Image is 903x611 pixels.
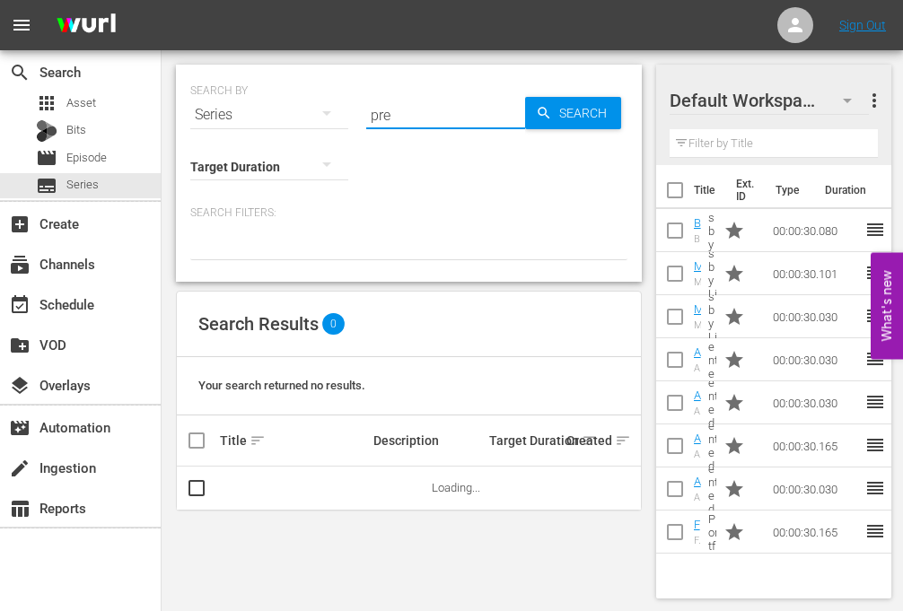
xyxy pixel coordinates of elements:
div: Ax Men S6 image presented by History ( New logo) 30 [694,449,705,460]
div: FAST Channel Miscellaneous 2024 Winter Portfolio Lifestyle Cross Channel [PERSON_NAME] [694,535,705,546]
span: reorder [864,219,886,240]
span: Asset [36,92,57,114]
div: Best of Pawn Stars [PERSON_NAME] 30 [694,233,704,245]
td: 00:00:30.030 [766,381,864,424]
div: Target Duration [489,430,561,451]
p: Search Filters: [190,205,627,221]
span: reorder [864,520,886,542]
span: Promo [723,478,745,500]
div: Movie Favorites by Lifetime Promo 30 [694,319,705,331]
a: Best of Pawn Stars [PERSON_NAME] 30 [694,216,708,539]
span: Channels [9,254,31,275]
td: Best of Pawn Stars by History Promo 30 [701,209,715,252]
span: Episode [66,149,107,167]
span: menu [11,14,32,36]
span: more_vert [864,90,885,111]
div: Created [566,430,600,451]
span: VOD [9,335,31,356]
span: reorder [864,305,886,327]
a: Sign Out [839,18,886,32]
button: Search [525,97,621,129]
span: reorder [864,348,886,370]
th: Title [694,165,725,215]
td: 00:00:30.030 [766,467,864,511]
span: sort [250,432,266,449]
span: Loading... [432,481,480,494]
td: 00:00:30.165 [766,424,864,467]
td: 00:00:30.030 [766,338,864,381]
span: Automation [9,417,31,439]
span: Asset [66,94,96,112]
span: Create [9,214,31,235]
span: 8 [825,83,847,121]
img: ans4CAIJ8jUAAAAAAAAAAAAAAAAAAAAAAAAgQb4GAAAAAAAAAAAAAAAAAAAAAAAAJMjXAAAAAAAAAAAAAAAAAAAAAAAAgAT5G... [43,4,129,47]
span: reorder [864,262,886,284]
span: Promo [723,349,745,371]
span: Your search returned no results. [198,379,365,392]
td: FAST Channel Miscellaneous 2024 Winter Portfolio Lifestyle Cross Channel [PERSON_NAME] [701,511,715,554]
a: Movie Favorites by Lifetime Promo 30 [694,259,711,582]
td: Movie Favorites by Lifetime Promo 30 [701,252,715,295]
div: Description [373,433,484,448]
span: reorder [864,391,886,413]
span: Series [66,176,99,194]
span: Search [552,97,621,129]
span: Promo [723,306,745,327]
div: Title [220,430,368,451]
button: more_vert [864,79,885,122]
td: Movie Favorites by Lifetime Promo 30 [701,295,715,338]
td: Ax Men S6 image presented by History ( New logo) 30 [701,424,715,467]
span: Promo [723,220,745,241]
span: reorder [864,477,886,499]
span: Episode [36,147,57,169]
span: Search [9,62,31,83]
span: Promo [723,521,745,543]
div: Default Workspace [670,75,870,126]
div: Bits [36,120,57,142]
span: Promo [723,392,745,414]
td: Ax Men Life Image presented by History ( New logo) 30 [701,381,715,424]
span: reorder [864,434,886,456]
span: Overlays [9,375,31,397]
span: Bits [66,121,86,139]
div: Series [190,90,348,140]
button: Open Feedback Widget [871,252,903,359]
div: Ax Men S7 image presented by History ( New logo) 30 [694,492,705,503]
th: Type [765,165,814,215]
td: Ax Men S7 image presented by History ( New logo) 30 [701,467,715,511]
td: 00:00:30.030 [766,295,864,338]
td: 00:00:30.165 [766,511,864,554]
td: 00:00:30.101 [766,252,864,295]
div: Ax Men Life Image presented by History ( New logo) 30 [694,406,705,417]
span: Schedule [9,294,31,316]
td: Ax Men Tree image presented by History ( New logo) 30 [701,338,715,381]
div: Ax Men Tree image presented by History ( New logo) 30 [694,362,705,374]
span: Search Results [198,313,319,335]
span: Series [36,175,57,196]
th: Ext. ID [725,165,765,215]
span: Ingestion [9,458,31,479]
span: Reports [9,498,31,519]
span: Promo [723,435,745,457]
span: 0 [322,313,345,335]
span: Promo [723,263,745,284]
td: 00:00:30.080 [766,209,864,252]
div: Movie Favorites by Lifetime Promo 30 [694,276,705,288]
